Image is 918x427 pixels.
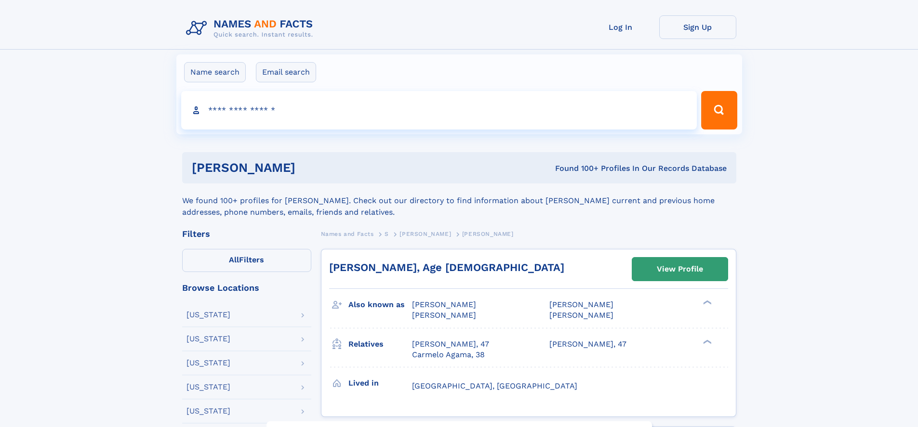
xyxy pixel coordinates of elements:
div: [US_STATE] [186,383,230,391]
span: [PERSON_NAME] [412,311,476,320]
input: search input [181,91,697,129]
span: [PERSON_NAME] [462,231,514,237]
a: [PERSON_NAME], Age [DEMOGRAPHIC_DATA] [329,261,564,273]
a: Carmelo Agama, 38 [412,349,485,360]
span: S [385,231,389,237]
span: [PERSON_NAME] [549,300,613,309]
div: Found 100+ Profiles In Our Records Database [425,163,727,174]
a: [PERSON_NAME] [399,228,451,240]
a: Sign Up [659,15,736,39]
a: [PERSON_NAME], 47 [412,339,489,349]
span: All [229,255,239,264]
span: [PERSON_NAME] [549,311,613,320]
a: View Profile [632,258,728,281]
button: Search Button [701,91,737,129]
a: Names and Facts [321,228,374,240]
div: [US_STATE] [186,335,230,343]
img: Logo Names and Facts [182,15,321,41]
div: ❯ [701,338,712,345]
label: Filters [182,249,311,272]
span: [GEOGRAPHIC_DATA], [GEOGRAPHIC_DATA] [412,381,577,390]
a: S [385,228,389,240]
div: View Profile [657,258,703,280]
span: [PERSON_NAME] [399,231,451,237]
div: ❯ [701,299,712,306]
a: [PERSON_NAME], 47 [549,339,626,349]
div: [US_STATE] [186,359,230,367]
label: Email search [256,62,316,82]
label: Name search [184,62,246,82]
h3: Also known as [348,297,412,313]
h3: Relatives [348,336,412,352]
div: [US_STATE] [186,311,230,319]
div: Browse Locations [182,284,311,292]
div: [US_STATE] [186,407,230,415]
a: Log In [582,15,659,39]
span: [PERSON_NAME] [412,300,476,309]
h3: Lived in [348,375,412,391]
div: We found 100+ profiles for [PERSON_NAME]. Check out our directory to find information about [PERS... [182,183,736,218]
h1: [PERSON_NAME] [192,162,426,174]
div: Filters [182,230,311,238]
